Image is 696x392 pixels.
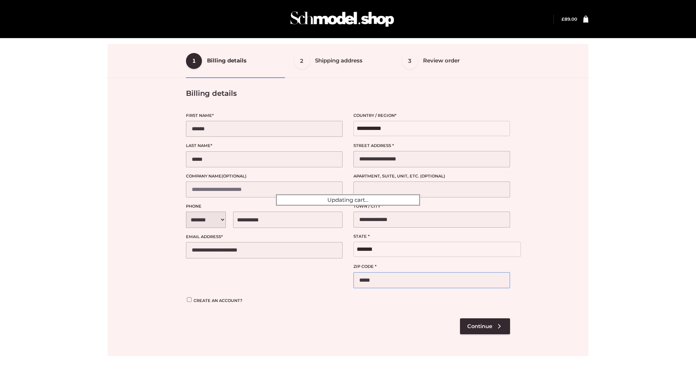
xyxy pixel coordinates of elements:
span: £ [562,16,564,22]
a: £89.00 [562,16,577,22]
img: Schmodel Admin 964 [288,5,397,33]
bdi: 89.00 [562,16,577,22]
div: Updating cart... [276,194,420,206]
